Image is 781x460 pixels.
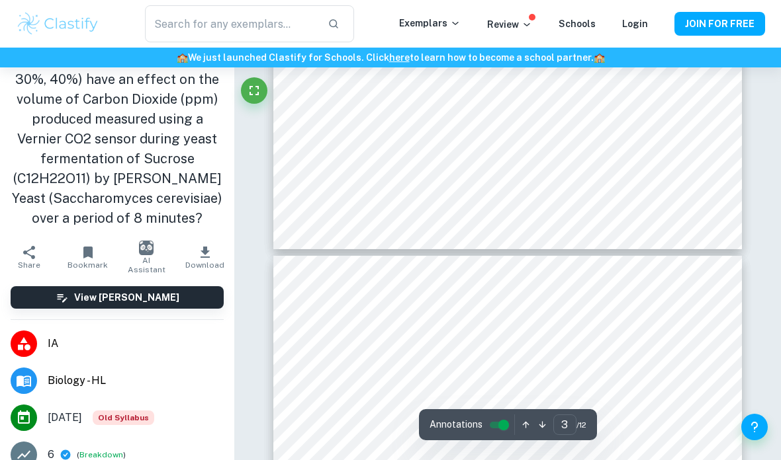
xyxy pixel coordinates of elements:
[48,373,224,389] span: Biology - HL
[18,260,40,270] span: Share
[16,11,100,37] img: Clastify logo
[241,77,267,104] button: Fullscreen
[741,414,768,440] button: Help and Feedback
[139,241,154,255] img: AI Assistant
[576,419,586,431] span: / 12
[185,260,224,270] span: Download
[176,239,235,276] button: Download
[48,410,82,426] span: [DATE]
[487,17,532,32] p: Review
[3,50,778,65] h6: We just launched Clastify for Schools. Click to learn how to become a school partner.
[93,410,154,425] div: Starting from the May 2025 session, the Biology IA requirements have changed. It's OK to refer to...
[117,239,176,276] button: AI Assistant
[674,12,765,36] button: JOIN FOR FREE
[145,5,317,42] input: Search for any exemplars...
[11,30,224,228] h1: How does varying the sucrose concentration (0%, 10%, 20%, 30%, 40%) have an effect on the volume ...
[48,336,224,352] span: IA
[622,19,648,29] a: Login
[389,52,410,63] a: here
[11,286,224,309] button: View [PERSON_NAME]
[594,52,605,63] span: 🏫
[177,52,188,63] span: 🏫
[59,239,118,276] button: Bookmark
[125,256,168,274] span: AI Assistant
[430,418,482,432] span: Annotations
[68,260,108,270] span: Bookmark
[74,290,179,305] h6: View [PERSON_NAME]
[93,410,154,425] span: Old Syllabus
[399,16,461,30] p: Exemplars
[559,19,596,29] a: Schools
